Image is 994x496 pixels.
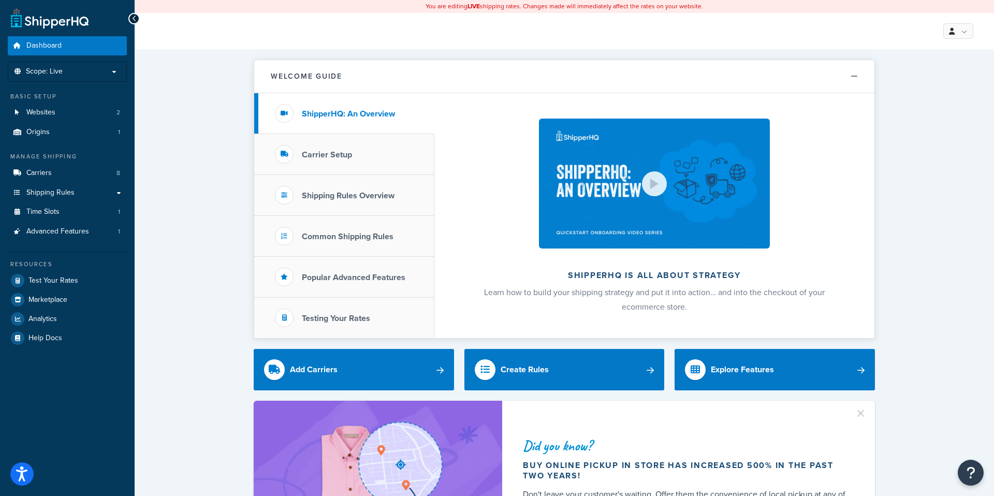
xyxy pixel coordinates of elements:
div: Manage Shipping [8,152,127,161]
span: Test Your Rates [28,276,78,285]
a: Shipping Rules [8,183,127,202]
h3: Common Shipping Rules [302,232,393,241]
a: Advanced Features1 [8,222,127,241]
h3: ShipperHQ: An Overview [302,109,395,119]
div: Basic Setup [8,92,127,101]
span: 8 [116,169,120,178]
span: Carriers [26,169,52,178]
button: Welcome Guide [254,60,874,93]
a: Test Your Rates [8,271,127,290]
a: Explore Features [675,349,875,390]
li: Websites [8,103,127,122]
a: Analytics [8,310,127,328]
h2: Welcome Guide [271,72,342,80]
span: 1 [118,128,120,137]
li: Origins [8,123,127,142]
a: Dashboard [8,36,127,55]
div: Add Carriers [290,362,338,377]
span: Analytics [28,315,57,324]
h3: Carrier Setup [302,150,352,159]
div: Resources [8,260,127,269]
span: 2 [116,108,120,117]
span: Help Docs [28,334,62,343]
a: Websites2 [8,103,127,122]
li: Carriers [8,164,127,183]
h3: Testing Your Rates [302,314,370,323]
a: Origins1 [8,123,127,142]
span: Time Slots [26,208,60,216]
div: Explore Features [711,362,774,377]
span: 1 [118,227,120,236]
button: Open Resource Center [958,460,984,486]
span: 1 [118,208,120,216]
a: Help Docs [8,329,127,347]
div: Did you know? [523,439,850,453]
a: Marketplace [8,290,127,309]
li: Advanced Features [8,222,127,241]
h2: ShipperHQ is all about strategy [462,271,847,280]
div: Buy online pickup in store has increased 500% in the past two years! [523,460,850,481]
span: Learn how to build your shipping strategy and put it into action… and into the checkout of your e... [484,286,825,313]
a: Create Rules [464,349,665,390]
span: Dashboard [26,41,62,50]
h3: Popular Advanced Features [302,273,405,282]
a: Add Carriers [254,349,454,390]
span: Advanced Features [26,227,89,236]
a: Carriers8 [8,164,127,183]
span: Origins [26,128,50,137]
li: Time Slots [8,202,127,222]
span: Marketplace [28,296,67,304]
a: Time Slots1 [8,202,127,222]
span: Shipping Rules [26,188,75,197]
span: Websites [26,108,55,117]
img: ShipperHQ is all about strategy [539,119,770,249]
b: LIVE [467,2,480,11]
div: Create Rules [501,362,549,377]
span: Scope: Live [26,67,63,76]
h3: Shipping Rules Overview [302,191,394,200]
